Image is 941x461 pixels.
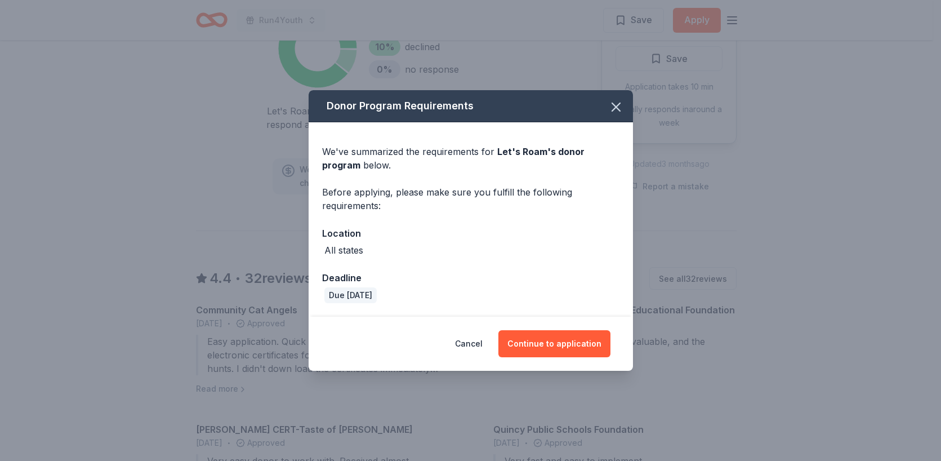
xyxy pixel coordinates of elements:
[322,226,619,241] div: Location
[322,271,619,285] div: Deadline
[455,330,483,357] button: Cancel
[322,185,619,212] div: Before applying, please make sure you fulfill the following requirements:
[324,287,377,303] div: Due [DATE]
[322,145,619,172] div: We've summarized the requirements for below.
[498,330,610,357] button: Continue to application
[324,243,363,257] div: All states
[309,90,633,122] div: Donor Program Requirements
